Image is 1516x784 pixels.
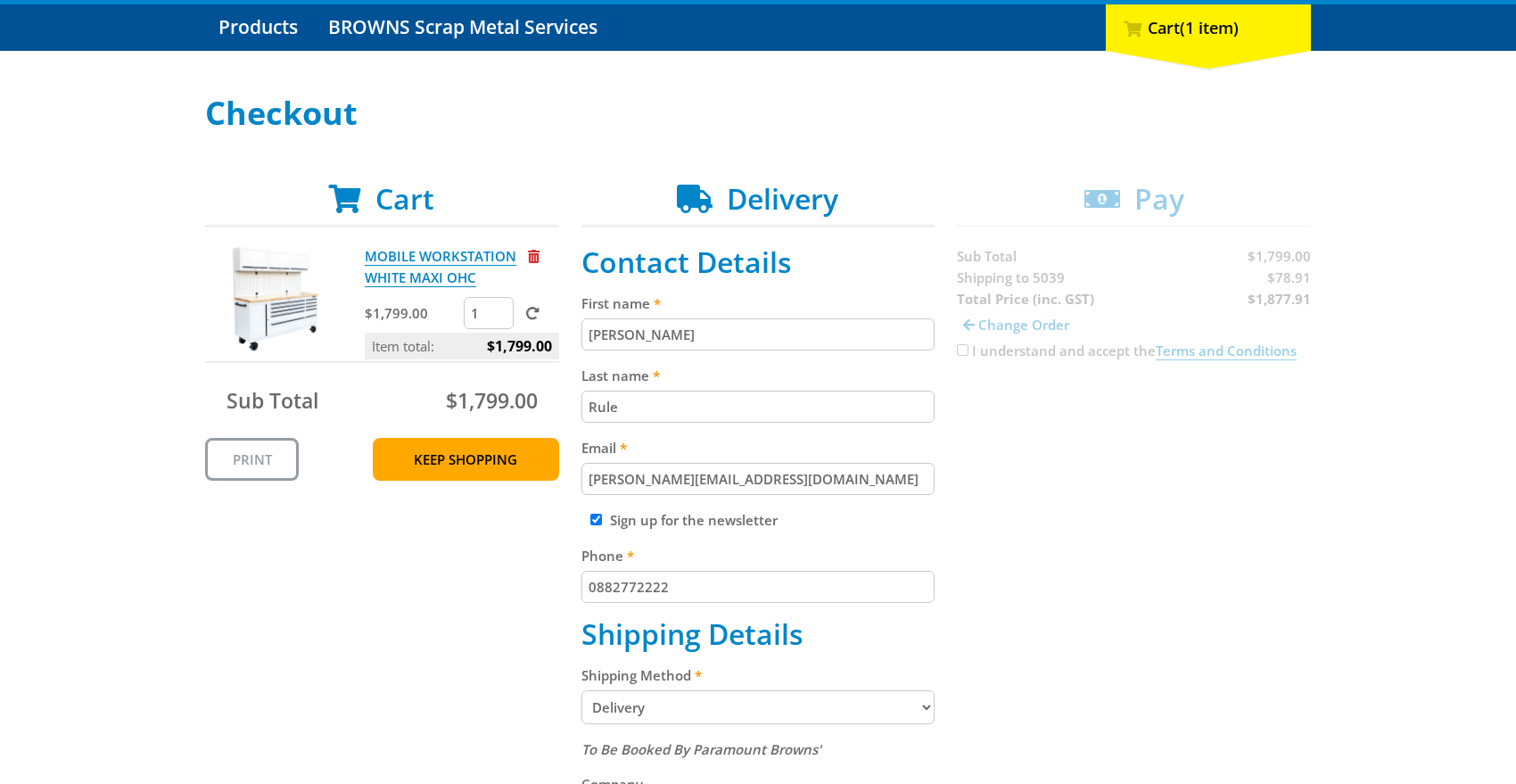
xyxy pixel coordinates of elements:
input: Please enter your last name. [581,391,935,423]
a: Go to the Products page [205,4,311,51]
span: $1,799.00 [446,386,538,415]
label: Sign up for the newsletter [610,511,778,529]
h2: Shipping Details [581,617,935,651]
a: Remove from cart [528,247,540,265]
select: Please select a shipping method. [581,690,935,724]
a: Print [205,438,299,481]
span: Sub Total [227,386,318,415]
p: $1,799.00 [365,302,460,324]
input: Please enter your telephone number. [581,571,935,603]
h2: Contact Details [581,245,935,279]
input: Please enter your first name. [581,318,935,351]
a: MOBILE WORKSTATION WHITE MAXI OHC [365,247,516,287]
h1: Checkout [205,95,1311,131]
em: To Be Booked By Paramount Browns' [581,740,821,758]
label: Phone [581,545,935,566]
p: Item total: [365,333,559,359]
label: Shipping Method [581,664,935,686]
span: $1,799.00 [487,333,552,359]
span: Delivery [727,179,838,218]
label: Email [581,437,935,458]
a: Go to the BROWNS Scrap Metal Services page [315,4,611,51]
span: (1 item) [1180,17,1239,38]
label: Last name [581,365,935,386]
span: Cart [375,179,434,218]
label: First name [581,293,935,314]
a: Keep Shopping [373,438,559,481]
input: Please enter your email address. [581,463,935,495]
img: MOBILE WORKSTATION WHITE MAXI OHC [222,245,329,352]
div: Cart [1106,4,1311,51]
